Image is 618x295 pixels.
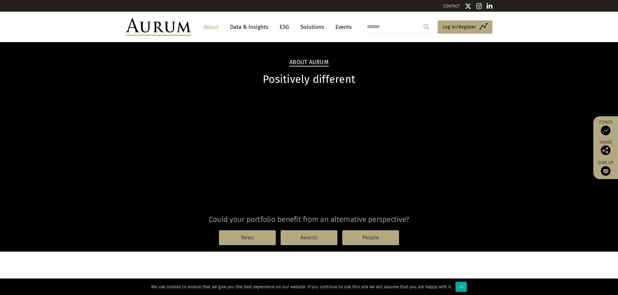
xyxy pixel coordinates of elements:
div: Share [597,140,615,155]
a: About [200,21,222,33]
a: Awards [281,230,337,245]
img: Aurum [126,18,191,36]
h2: About Aurum [289,59,329,67]
img: Linkedin icon [487,3,492,9]
a: Sign up [597,160,615,176]
a: CONTACT [443,4,460,8]
a: News [219,230,276,245]
a: Data & Insights [227,21,272,33]
img: Instagram icon [476,3,482,9]
a: Funds [597,119,615,135]
h4: Could your portfolio benefit from an alternative perspective? [126,215,492,224]
img: Access Funds [601,126,611,135]
a: Log in/Register [438,20,492,34]
a: Events [332,21,352,33]
img: Twitter icon [465,3,471,9]
img: Share this post [601,145,611,155]
h1: Positively different [126,73,492,86]
a: Solutions [297,21,327,33]
a: People [342,230,399,245]
span: Log in/Register [442,23,476,31]
a: ESG [276,21,292,33]
div: Ok [455,282,467,292]
img: Sign up to our newsletter [601,166,611,176]
input: Submit [420,20,433,33]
